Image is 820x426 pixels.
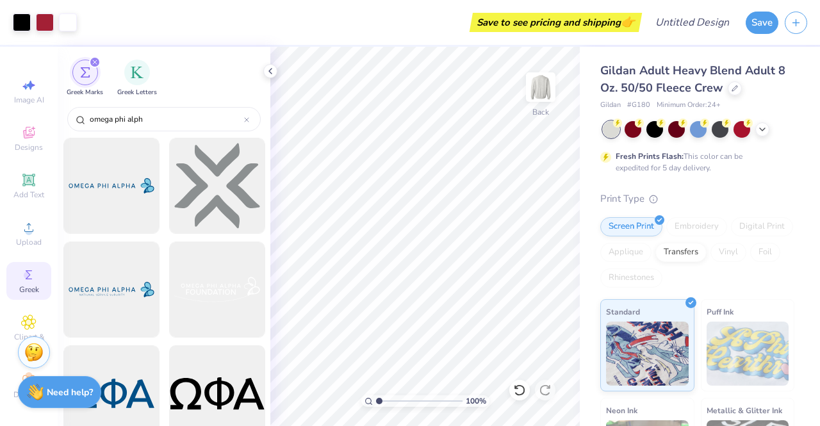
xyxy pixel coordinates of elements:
img: Standard [606,322,689,386]
span: 👉 [621,14,635,29]
div: Foil [750,243,780,262]
span: Add Text [13,190,44,200]
span: Greek Letters [117,88,157,97]
div: filter for Greek Letters [117,60,157,97]
span: Standard [606,305,640,318]
img: Greek Letters Image [131,66,143,79]
span: # G180 [627,100,650,111]
div: This color can be expedited for 5 day delivery. [616,151,773,174]
div: Screen Print [600,217,662,236]
span: Gildan Adult Heavy Blend Adult 8 Oz. 50/50 Fleece Crew [600,63,785,95]
div: filter for Greek Marks [67,60,103,97]
div: Applique [600,243,652,262]
span: Greek [19,284,39,295]
img: Puff Ink [707,322,789,386]
div: Rhinestones [600,268,662,288]
img: Greek Marks Image [80,67,90,78]
input: Untitled Design [645,10,739,35]
div: Vinyl [710,243,746,262]
button: filter button [117,60,157,97]
button: filter button [67,60,103,97]
span: Puff Ink [707,305,734,318]
div: Embroidery [666,217,727,236]
span: Metallic & Glitter Ink [707,404,782,417]
span: Decorate [13,389,44,400]
span: Greek Marks [67,88,103,97]
div: Print Type [600,192,794,206]
span: Gildan [600,100,621,111]
div: Back [532,106,549,118]
img: Back [528,74,553,100]
span: Clipart & logos [6,332,51,352]
strong: Need help? [47,386,93,398]
div: Digital Print [731,217,793,236]
div: Transfers [655,243,707,262]
strong: Fresh Prints Flash: [616,151,684,161]
div: Save to see pricing and shipping [473,13,639,32]
button: Save [746,12,778,34]
span: Image AI [14,95,44,105]
span: Upload [16,237,42,247]
span: 100 % [466,395,486,407]
span: Neon Ink [606,404,637,417]
span: Designs [15,142,43,152]
input: Try "Alpha" [88,113,244,126]
span: Minimum Order: 24 + [657,100,721,111]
